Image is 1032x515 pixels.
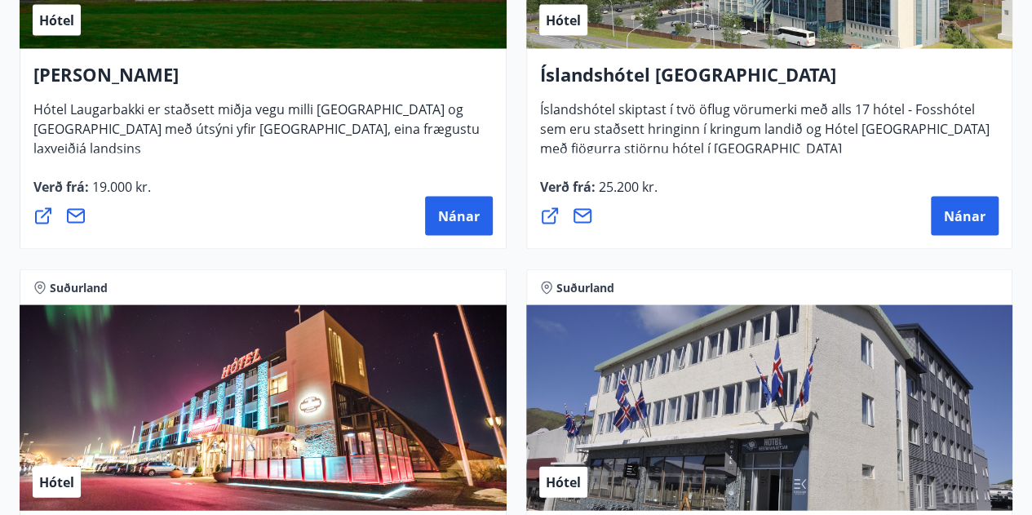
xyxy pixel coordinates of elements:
[39,11,74,29] span: Hótel
[50,280,108,296] span: Suðurland
[540,62,999,100] h4: Íslandshótel [GEOGRAPHIC_DATA]
[944,207,985,225] span: Nánar
[540,178,658,209] span: Verð frá :
[33,62,493,100] h4: [PERSON_NAME]
[438,207,480,225] span: Nánar
[546,473,581,491] span: Hótel
[931,197,999,236] button: Nánar
[39,473,74,491] span: Hótel
[33,178,151,209] span: Verð frá :
[425,197,493,236] button: Nánar
[556,280,614,296] span: Suðurland
[33,100,480,171] span: Hótel Laugarbakki er staðsett miðja vegu milli [GEOGRAPHIC_DATA] og [GEOGRAPHIC_DATA] með útsýni ...
[546,11,581,29] span: Hótel
[596,178,658,196] span: 25.200 kr.
[89,178,151,196] span: 19.000 kr.
[540,100,990,171] span: Íslandshótel skiptast í tvö öflug vörumerki með alls 17 hótel - Fosshótel sem eru staðsett hringi...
